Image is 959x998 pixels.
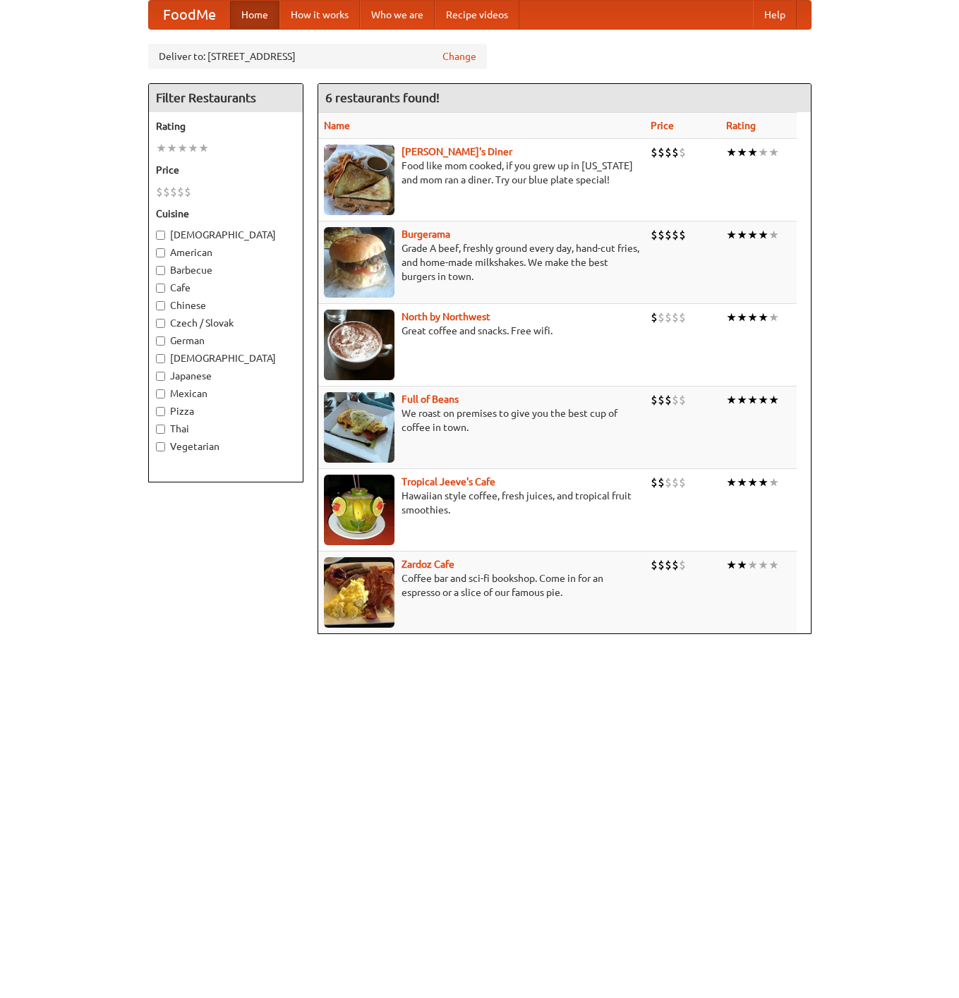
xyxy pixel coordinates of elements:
[156,184,163,200] li: $
[651,557,658,573] li: $
[156,263,296,277] label: Barbecue
[156,228,296,242] label: [DEMOGRAPHIC_DATA]
[156,301,165,310] input: Chinese
[737,557,747,573] li: ★
[665,557,672,573] li: $
[747,310,758,325] li: ★
[156,266,165,275] input: Barbecue
[651,475,658,490] li: $
[768,392,779,408] li: ★
[156,422,296,436] label: Thai
[156,281,296,295] label: Cafe
[188,140,198,156] li: ★
[156,245,296,260] label: American
[156,334,296,348] label: German
[324,392,394,463] img: beans.jpg
[758,310,768,325] li: ★
[747,475,758,490] li: ★
[156,425,165,434] input: Thai
[156,140,167,156] li: ★
[324,241,639,284] p: Grade A beef, freshly ground every day, hand-cut fries, and home-made milkshakes. We make the bes...
[156,389,165,398] input: Mexican
[177,184,184,200] li: $
[325,91,440,104] ng-pluralize: 6 restaurants found!
[726,310,737,325] li: ★
[156,207,296,221] h5: Cuisine
[402,476,495,487] b: Tropical Jeeve's Cafe
[198,140,209,156] li: ★
[658,392,665,408] li: $
[402,146,512,157] a: [PERSON_NAME]'s Diner
[156,231,165,240] input: [DEMOGRAPHIC_DATA]
[402,559,454,570] a: Zardoz Cafe
[679,392,686,408] li: $
[156,407,165,416] input: Pizza
[737,145,747,160] li: ★
[156,248,165,257] input: American
[156,439,296,454] label: Vegetarian
[726,145,737,160] li: ★
[672,310,679,325] li: $
[360,1,435,29] a: Who we are
[156,404,296,418] label: Pizza
[156,316,296,330] label: Czech / Slovak
[156,372,165,381] input: Japanese
[402,394,459,405] a: Full of Beans
[651,227,658,243] li: $
[672,145,679,160] li: $
[149,1,230,29] a: FoodMe
[737,227,747,243] li: ★
[324,145,394,215] img: sallys.jpg
[758,557,768,573] li: ★
[156,336,165,346] input: German
[726,557,737,573] li: ★
[665,475,672,490] li: $
[658,145,665,160] li: $
[768,557,779,573] li: ★
[665,227,672,243] li: $
[737,475,747,490] li: ★
[324,120,350,131] a: Name
[658,475,665,490] li: $
[679,227,686,243] li: $
[672,392,679,408] li: $
[156,119,296,133] h5: Rating
[167,140,177,156] li: ★
[658,227,665,243] li: $
[651,120,674,131] a: Price
[737,310,747,325] li: ★
[679,310,686,325] li: $
[651,145,658,160] li: $
[747,145,758,160] li: ★
[156,354,165,363] input: [DEMOGRAPHIC_DATA]
[768,145,779,160] li: ★
[324,406,639,434] p: We roast on premises to give you the best cup of coffee in town.
[726,392,737,408] li: ★
[324,475,394,545] img: jeeves.jpg
[679,475,686,490] li: $
[170,184,177,200] li: $
[753,1,797,29] a: Help
[658,557,665,573] li: $
[156,298,296,312] label: Chinese
[758,227,768,243] li: ★
[679,557,686,573] li: $
[156,319,165,328] input: Czech / Slovak
[324,159,639,187] p: Food like mom cooked, if you grew up in [US_STATE] and mom ran a diner. Try our blue plate special!
[768,227,779,243] li: ★
[679,145,686,160] li: $
[324,310,394,380] img: north.jpg
[435,1,519,29] a: Recipe videos
[324,489,639,517] p: Hawaiian style coffee, fresh juices, and tropical fruit smoothies.
[184,184,191,200] li: $
[758,145,768,160] li: ★
[156,369,296,383] label: Japanese
[156,442,165,451] input: Vegetarian
[758,392,768,408] li: ★
[156,163,296,177] h5: Price
[768,475,779,490] li: ★
[758,475,768,490] li: ★
[672,475,679,490] li: $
